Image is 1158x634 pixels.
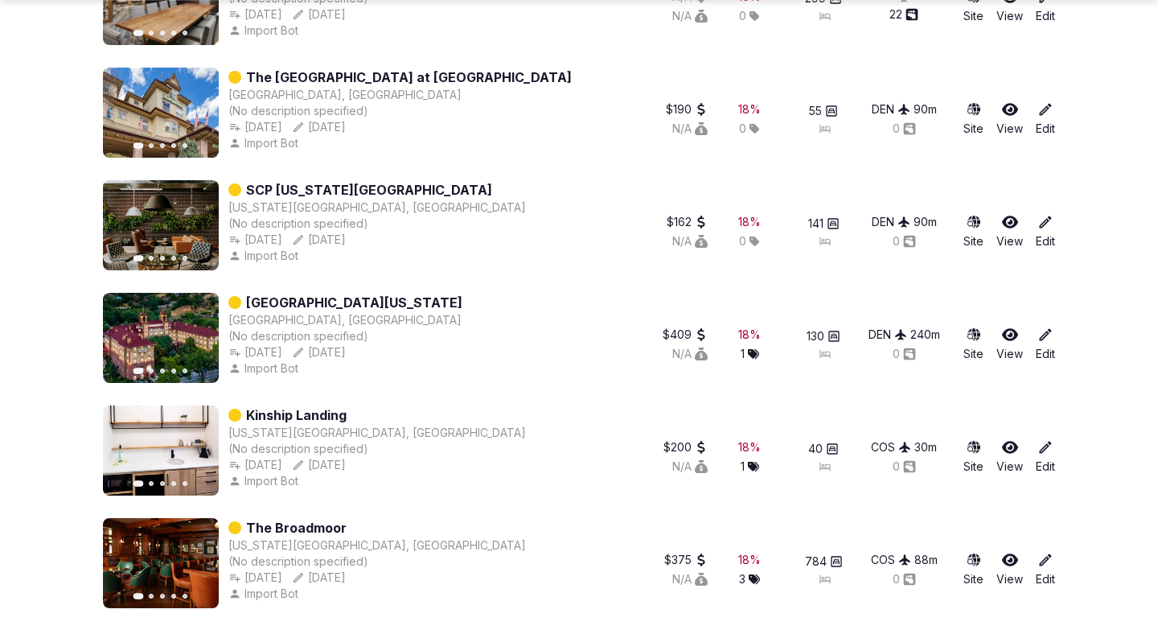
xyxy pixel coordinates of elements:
div: 18 % [738,214,761,230]
button: 30m [914,439,937,455]
button: [US_STATE][GEOGRAPHIC_DATA], [GEOGRAPHIC_DATA] [228,200,526,216]
button: [DATE] [228,570,282,586]
button: Go to slide 4 [171,31,176,35]
a: Site [963,552,983,587]
div: 18 % [738,552,761,568]
div: Import Bot [228,23,302,39]
button: N/A [672,459,708,475]
button: $190 [666,101,708,117]
button: Site [963,439,983,475]
button: 88m [914,552,938,568]
button: Go to slide 1 [133,593,144,599]
div: 3 [739,571,760,587]
div: Import Bot [228,360,302,377]
button: 55 [809,103,838,119]
button: Go to slide 2 [149,31,154,35]
div: N/A [672,233,708,249]
button: Site [963,327,983,362]
a: The [GEOGRAPHIC_DATA] at [GEOGRAPHIC_DATA] [246,68,572,87]
button: Go to slide 1 [133,142,144,149]
button: [DATE] [292,457,346,473]
a: View [996,327,1023,362]
button: [DATE] [228,232,282,248]
div: 0 [893,346,916,362]
a: View [996,214,1023,249]
a: View [996,101,1023,137]
a: Edit [1036,214,1055,249]
button: Import Bot [228,473,302,489]
button: [US_STATE][GEOGRAPHIC_DATA], [GEOGRAPHIC_DATA] [228,425,526,441]
button: Go to slide 2 [149,143,154,148]
button: Go to slide 4 [171,481,176,486]
button: Go to slide 3 [160,256,165,261]
button: [DATE] [228,457,282,473]
div: [GEOGRAPHIC_DATA], [GEOGRAPHIC_DATA] [228,87,462,103]
div: $200 [663,439,708,455]
button: 1 [741,459,759,475]
button: [GEOGRAPHIC_DATA], [GEOGRAPHIC_DATA] [228,312,462,328]
button: Go to slide 1 [133,480,144,487]
button: $162 [667,214,708,230]
button: DEN [868,327,907,343]
button: [DATE] [292,344,346,360]
div: $375 [664,552,708,568]
button: 0 [893,459,916,475]
button: 1 [741,346,759,362]
button: [US_STATE][GEOGRAPHIC_DATA], [GEOGRAPHIC_DATA] [228,537,526,554]
button: Go to slide 2 [149,594,154,599]
div: 18 % [738,101,761,117]
span: 784 [805,554,827,570]
div: (No description specified) [228,103,572,119]
button: COS [871,552,911,568]
button: 0 [893,121,916,137]
button: $409 [663,327,708,343]
a: Edit [1036,101,1055,137]
a: Edit [1036,439,1055,475]
div: DEN [872,101,910,117]
button: Go to slide 5 [183,31,187,35]
button: Go to slide 4 [171,143,176,148]
button: [DATE] [292,570,346,586]
button: Go to slide 3 [160,368,165,373]
div: Import Bot [228,135,302,151]
button: 90m [914,214,937,230]
a: Site [963,214,983,249]
button: Go to slide 1 [133,30,144,36]
button: Go to slide 1 [133,368,144,374]
span: 0 [739,121,746,137]
div: (No description specified) [228,216,526,232]
button: Import Bot [228,248,302,264]
img: Featured image for SCP Colorado Springs [103,180,219,270]
div: 88 m [914,552,938,568]
div: COS [871,439,911,455]
button: Import Bot [228,586,302,602]
div: (No description specified) [228,554,526,570]
span: 130 [807,328,824,344]
div: [DATE] [228,344,282,360]
button: 18% [738,101,761,117]
button: [DATE] [292,232,346,248]
button: 18% [738,439,761,455]
button: 0 [893,571,916,587]
div: N/A [672,571,708,587]
span: 0 [739,233,746,249]
button: [DATE] [292,119,346,135]
div: N/A [672,346,708,362]
a: Site [963,101,983,137]
button: 40 [808,441,839,457]
button: Go to slide 3 [160,143,165,148]
button: 90m [914,101,937,117]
